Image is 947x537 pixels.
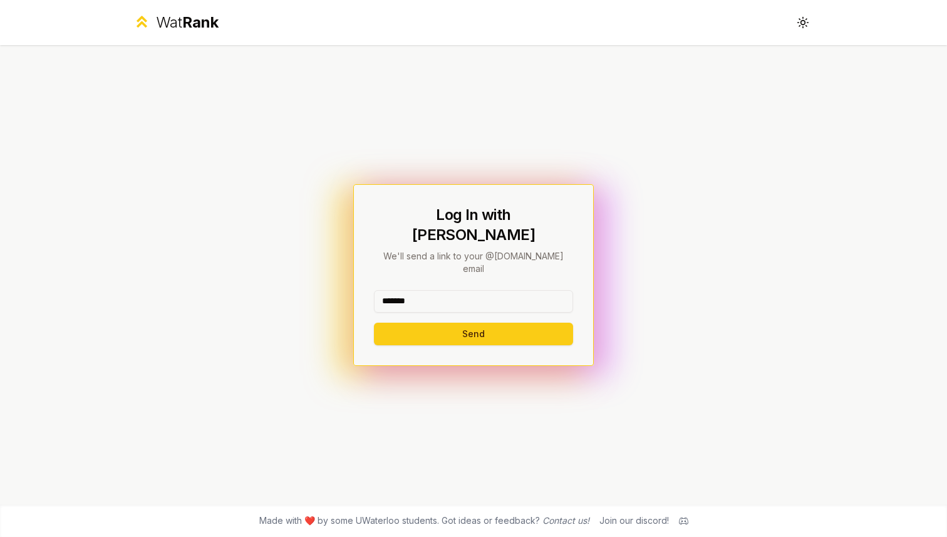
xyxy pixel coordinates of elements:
div: Wat [156,13,219,33]
a: Contact us! [542,515,589,526]
a: WatRank [133,13,219,33]
p: We'll send a link to your @[DOMAIN_NAME] email [374,250,573,275]
div: Join our discord! [599,514,669,527]
span: Made with ❤️ by some UWaterloo students. Got ideas or feedback? [259,514,589,527]
span: Rank [182,13,219,31]
h1: Log In with [PERSON_NAME] [374,205,573,245]
button: Send [374,323,573,345]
